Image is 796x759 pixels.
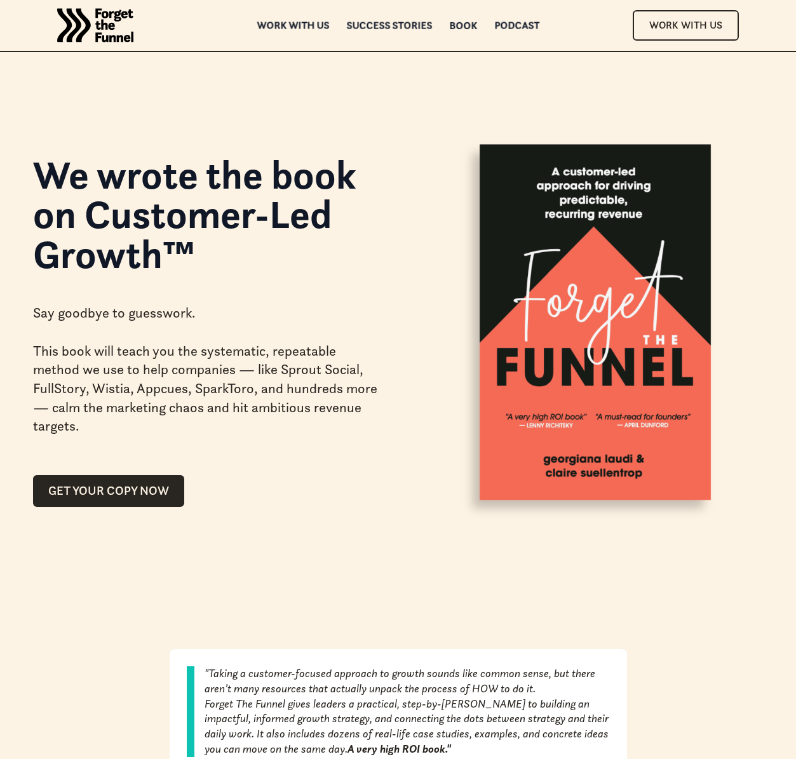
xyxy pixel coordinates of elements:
a: Work with us [257,21,329,30]
div: Podcast [494,20,539,29]
div: Work with us [257,20,329,29]
em: Forget The Funnel gives leaders a practical, step-by-[PERSON_NAME] to building an impactful, info... [205,697,609,756]
h1: We wrote the book on Customer-Led Growth™ [33,155,383,274]
div: Success Stories [346,20,432,29]
div: Say goodbye to guesswork. This book will teach you the systematic, repeatable method we use to he... [33,283,383,456]
a: Work With Us [633,10,739,40]
em: "Taking a customer-focused approach to growth sounds like common sense, but there aren’t many res... [205,666,595,695]
a: GET YOUR COPY NOW [33,475,184,507]
img: Forget The Funnel book cover [449,102,728,548]
em: A very high ROI book." [347,742,451,756]
a: Book [449,21,477,30]
a: Podcast [494,21,539,30]
a: Success Stories [346,21,432,30]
